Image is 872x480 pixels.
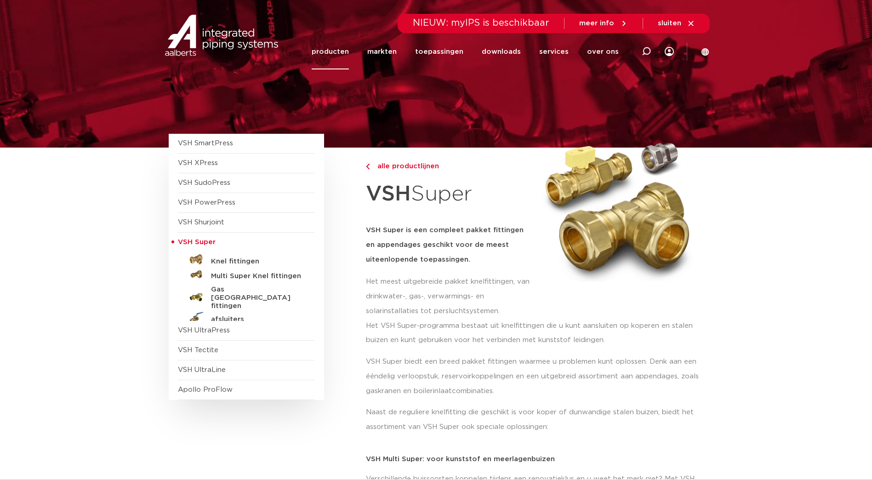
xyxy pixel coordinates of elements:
[312,34,349,69] a: producten
[178,347,218,354] a: VSH Tectite
[579,20,614,27] span: meer info
[178,366,226,373] a: VSH UltraLine
[178,140,233,147] a: VSH SmartPress
[658,19,695,28] a: sluiten
[415,34,463,69] a: toepassingen
[413,18,549,28] span: NIEUW: myIPS is beschikbaar
[366,456,704,463] p: VSH Multi Super: voor kunststof en meerlagenbuizen
[366,319,704,348] p: Het VSH Super-programma bestaat uit knelfittingen die u kunt aansluiten op koperen en stalen buiz...
[178,310,315,325] a: afsluiters
[178,327,230,334] a: VSH UltraPress
[366,164,370,170] img: chevron-right.svg
[211,257,302,266] h5: Knel fittingen
[366,183,411,205] strong: VSH
[366,274,532,319] p: Het meest uitgebreide pakket knelfittingen, van drinkwater-, gas-, verwarmings- en solarinstallat...
[539,34,569,69] a: services
[178,267,315,282] a: Multi Super Knel fittingen
[366,405,704,434] p: Naast de reguliere knelfitting die geschikt is voor koper of dunwandige stalen buizen, biedt het ...
[178,160,218,166] a: VSH XPress
[312,34,619,69] nav: Menu
[178,282,315,310] a: Gas [GEOGRAPHIC_DATA] fittingen
[482,34,521,69] a: downloads
[366,223,532,267] h5: VSH Super is een compleet pakket fittingen en appendages geschikt voor de meest uiteenlopende toe...
[178,252,315,267] a: Knel fittingen
[372,163,439,170] span: alle productlijnen
[579,19,628,28] a: meer info
[211,315,302,324] h5: afsluiters
[178,179,230,186] a: VSH SudoPress
[366,177,532,212] h1: Super
[366,161,532,172] a: alle productlijnen
[658,20,681,27] span: sluiten
[211,272,302,280] h5: Multi Super Knel fittingen
[211,286,302,310] h5: Gas [GEOGRAPHIC_DATA] fittingen
[178,239,216,246] span: VSH Super
[178,386,233,393] a: Apollo ProFlow
[366,354,704,399] p: VSH Super biedt een breed pakket fittingen waarmee u problemen kunt oplossen. Denk aan een ééndel...
[178,199,235,206] a: VSH PowerPress
[367,34,397,69] a: markten
[587,34,619,69] a: over ons
[178,219,224,226] a: VSH Shurjoint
